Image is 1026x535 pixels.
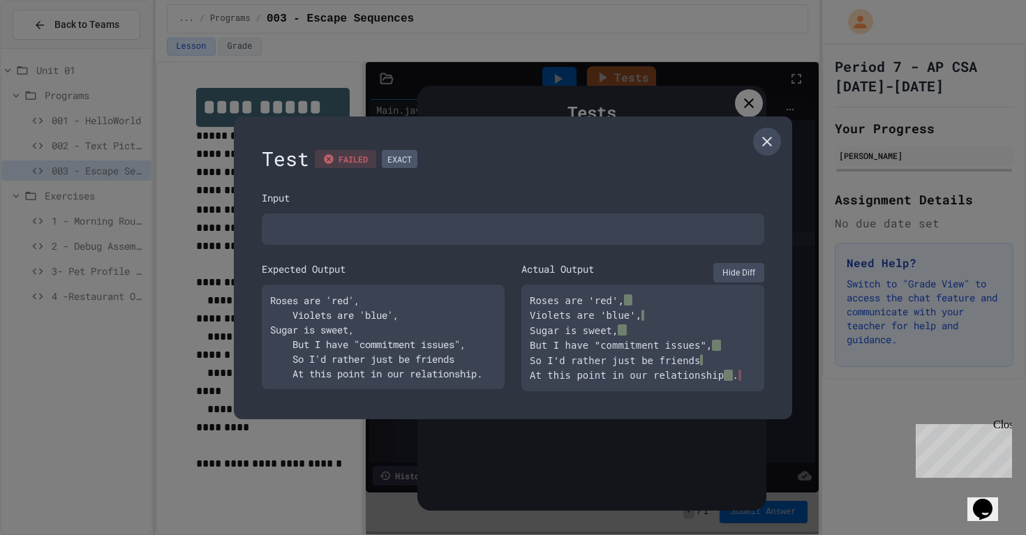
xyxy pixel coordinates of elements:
[530,310,641,321] span: Violets are 'blue',
[530,294,624,306] span: Roses are 'red',
[262,262,505,276] div: Expected Output
[262,144,764,174] div: Test
[967,479,1012,521] iframe: chat widget
[382,150,417,168] div: EXACT
[530,354,700,366] span: So I'd rather just be friends
[733,370,738,381] span: .
[262,285,505,389] div: Roses are 'red', Violets are 'blue', Sugar is sweet, But I have "commitment issues", So I'd rathe...
[6,6,96,89] div: Chat with us now!Close
[530,324,618,336] span: Sugar is sweet,
[262,190,764,205] div: Input
[530,340,712,351] span: But I have "commitment issues",
[530,370,724,381] span: At this point in our relationship
[315,150,376,168] div: FAILED
[910,419,1012,478] iframe: chat widget
[521,262,594,276] div: Actual Output
[713,263,764,282] button: Hide Diff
